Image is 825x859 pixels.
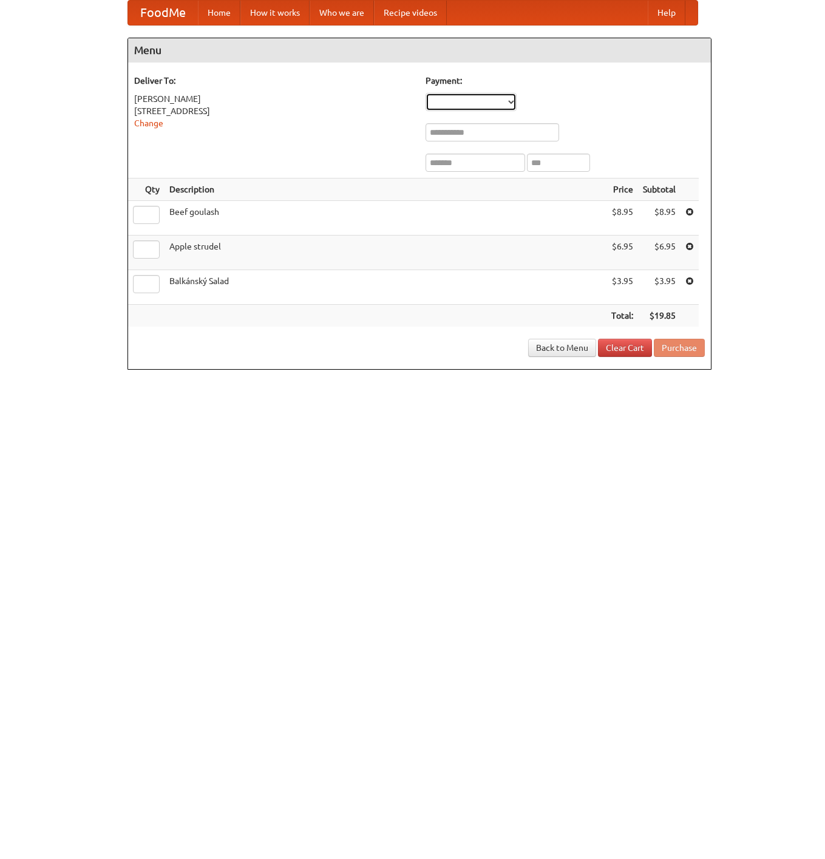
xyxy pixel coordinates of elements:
a: Back to Menu [528,339,596,357]
th: Qty [128,178,165,201]
h4: Menu [128,38,711,63]
th: Description [165,178,606,201]
td: $3.95 [606,270,638,305]
a: Change [134,118,163,128]
td: $3.95 [638,270,681,305]
a: Home [198,1,240,25]
button: Purchase [654,339,705,357]
h5: Payment: [426,75,705,87]
a: Who we are [310,1,374,25]
td: $6.95 [606,236,638,270]
th: Price [606,178,638,201]
td: Balkánský Salad [165,270,606,305]
h5: Deliver To: [134,75,413,87]
a: How it works [240,1,310,25]
a: Clear Cart [598,339,652,357]
div: [STREET_ADDRESS] [134,105,413,117]
td: $8.95 [638,201,681,236]
a: Help [648,1,685,25]
td: Beef goulash [165,201,606,236]
div: [PERSON_NAME] [134,93,413,105]
th: Total: [606,305,638,327]
td: $6.95 [638,236,681,270]
td: Apple strudel [165,236,606,270]
th: Subtotal [638,178,681,201]
a: FoodMe [128,1,198,25]
th: $19.85 [638,305,681,327]
a: Recipe videos [374,1,447,25]
td: $8.95 [606,201,638,236]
